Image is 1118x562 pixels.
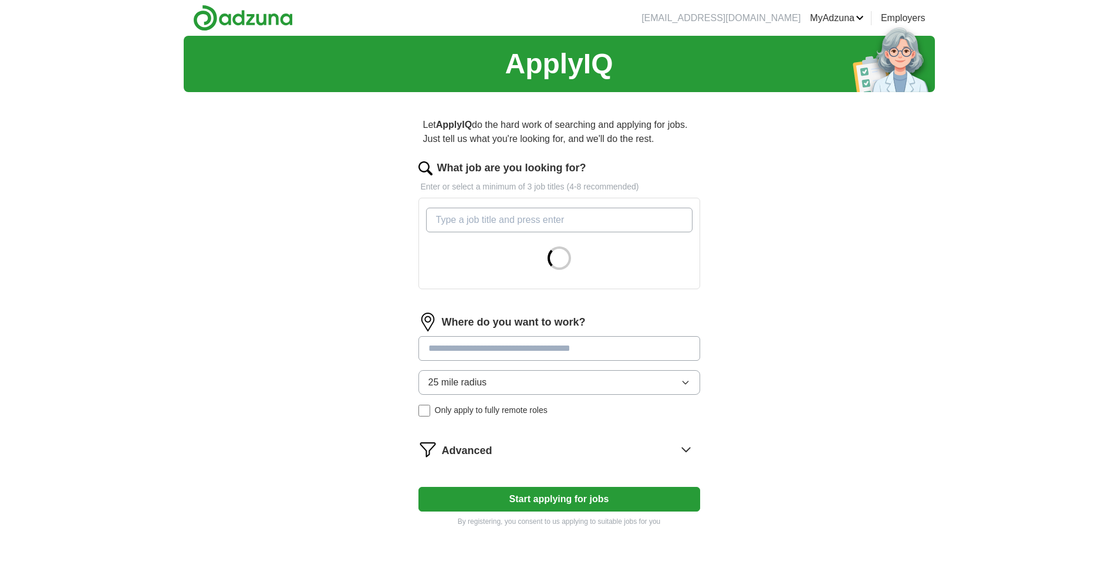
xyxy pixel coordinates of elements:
[426,208,693,232] input: Type a job title and press enter
[418,161,433,175] img: search.png
[418,487,700,512] button: Start applying for jobs
[418,181,700,193] p: Enter or select a minimum of 3 job titles (4-8 recommended)
[193,5,293,31] img: Adzuna logo
[418,313,437,331] img: location.png
[428,375,487,390] span: 25 mile radius
[418,440,437,459] img: filter
[418,405,430,417] input: Only apply to fully remote roles
[437,160,586,176] label: What job are you looking for?
[505,43,613,85] h1: ApplyIQ
[810,11,864,25] a: MyAdzuna
[418,516,700,527] p: By registering, you consent to us applying to suitable jobs for you
[442,314,586,330] label: Where do you want to work?
[418,370,700,395] button: 25 mile radius
[418,113,700,151] p: Let do the hard work of searching and applying for jobs. Just tell us what you're looking for, an...
[641,11,800,25] li: [EMAIL_ADDRESS][DOMAIN_NAME]
[435,404,548,417] span: Only apply to fully remote roles
[436,120,472,130] strong: ApplyIQ
[442,443,492,459] span: Advanced
[881,11,926,25] a: Employers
